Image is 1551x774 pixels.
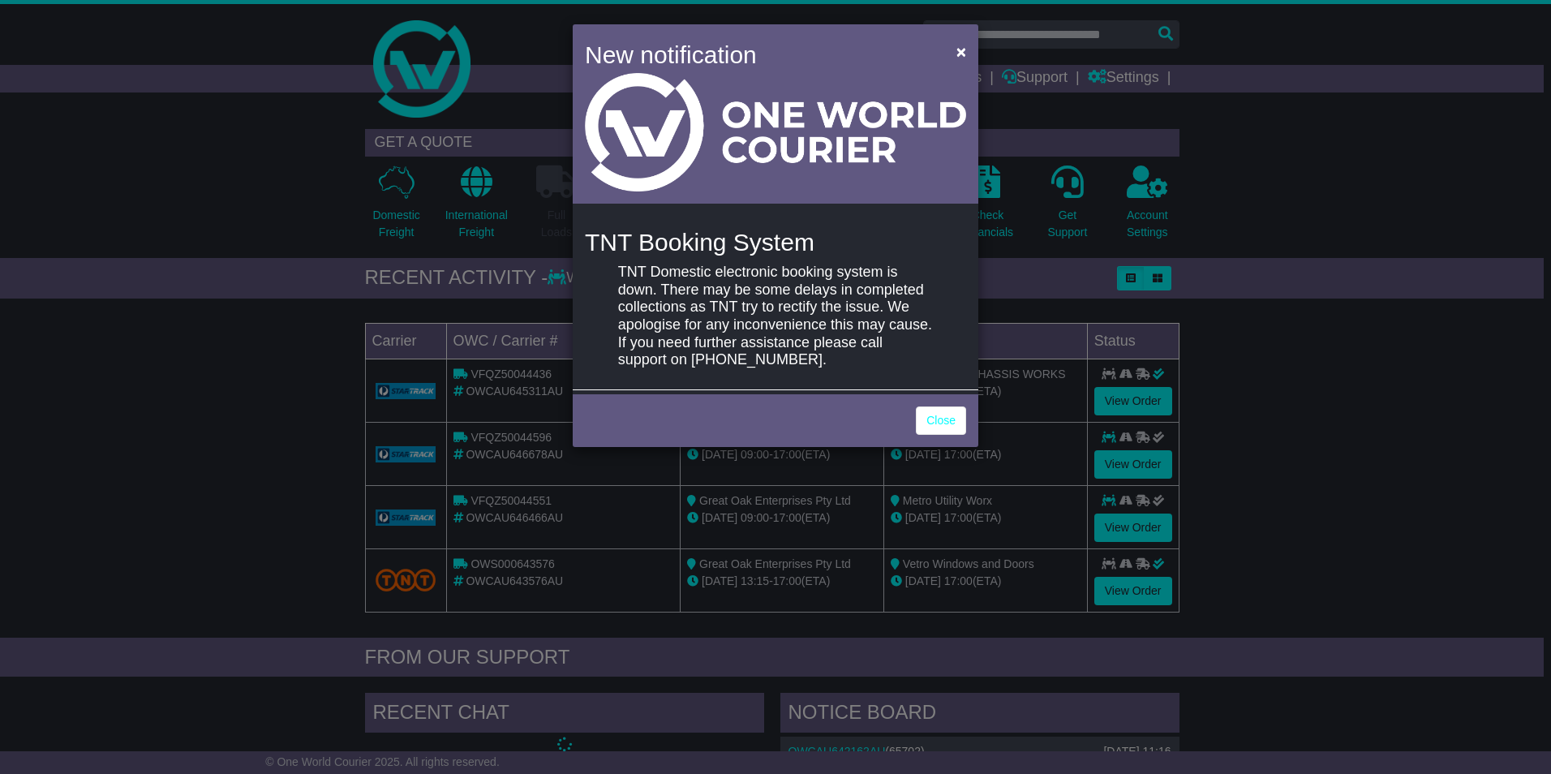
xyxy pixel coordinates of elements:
[585,229,966,256] h4: TNT Booking System
[618,264,933,369] p: TNT Domestic electronic booking system is down. There may be some delays in completed collections...
[585,73,966,191] img: Light
[948,35,974,68] button: Close
[956,42,966,61] span: ×
[585,37,933,73] h4: New notification
[916,406,966,435] a: Close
